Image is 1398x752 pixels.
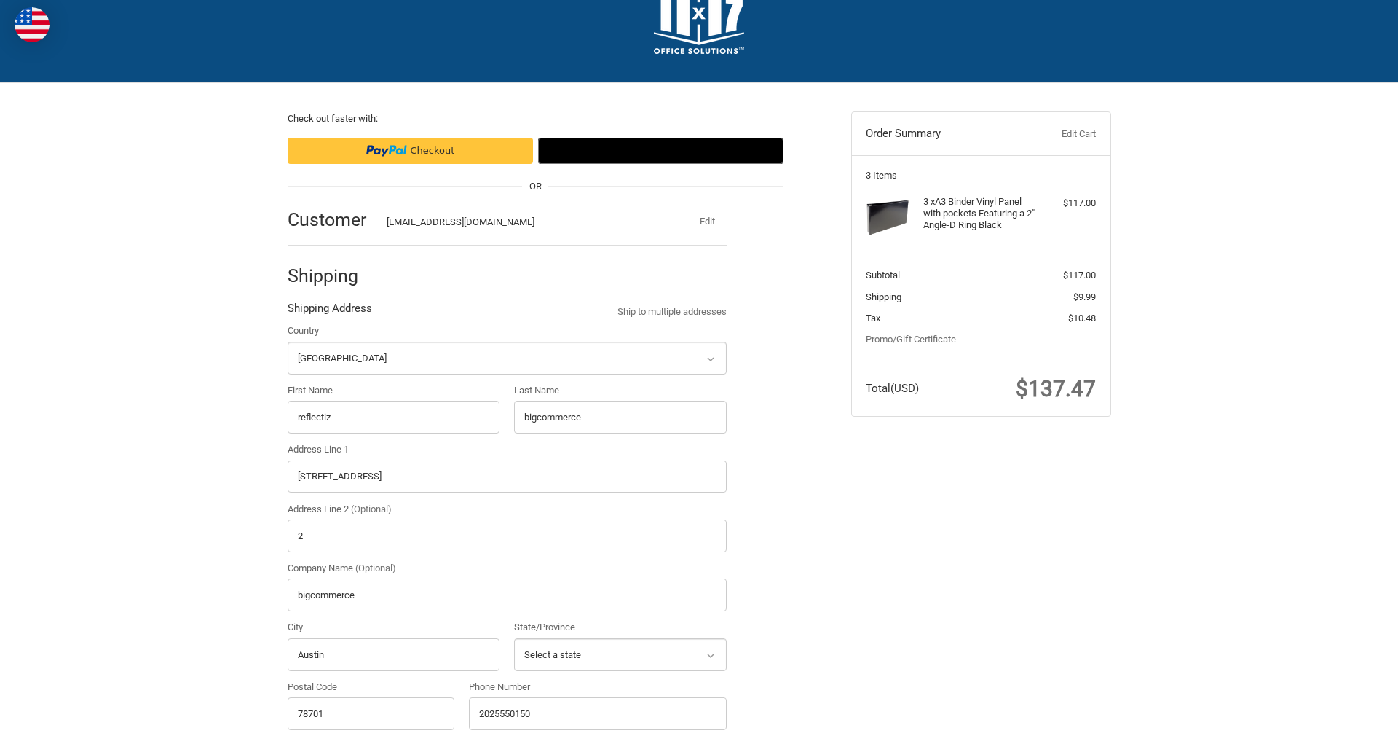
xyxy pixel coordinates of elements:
img: duty and tax information for United States [15,7,50,42]
h3: 3 Items [866,170,1096,181]
span: OR [522,179,549,194]
span: $117.00 [1063,270,1096,281]
span: Shipping [866,291,901,302]
label: Postal Code [288,680,455,694]
a: Promo/Gift Certificate [866,334,956,345]
p: Check out faster with: [288,111,783,126]
small: (Optional) [351,504,392,514]
h2: Shipping [288,265,373,287]
small: (Optional) [355,563,396,573]
label: Country [288,324,727,338]
span: Subtotal [866,270,900,281]
legend: Shipping Address [288,300,372,324]
span: Total (USD) [866,382,919,395]
a: Ship to multiple addresses [617,305,727,319]
label: City [288,620,500,635]
label: Last Name [514,383,727,398]
label: First Name [288,383,500,398]
label: Phone Number [469,680,727,694]
button: Google Pay [538,138,783,164]
label: Address Line 2 [288,502,727,517]
span: $9.99 [1073,291,1096,302]
a: Edit Cart [1024,127,1096,141]
button: Edit [689,211,727,232]
span: Tax [866,313,880,324]
span: $137.47 [1016,376,1096,402]
div: [EMAIL_ADDRESS][DOMAIN_NAME] [387,215,660,230]
h2: Customer [288,208,373,231]
div: $117.00 [1038,196,1096,211]
h3: Order Summary [866,127,1024,141]
label: Address Line 1 [288,442,727,457]
label: Company Name [288,561,727,576]
span: $10.48 [1068,313,1096,324]
label: State/Province [514,620,727,635]
h4: 3 x A3 Binder Vinyl Panel with pockets Featuring a 2" Angle-D Ring Black [923,196,1035,232]
iframe: PayPal-paypal [288,138,533,164]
